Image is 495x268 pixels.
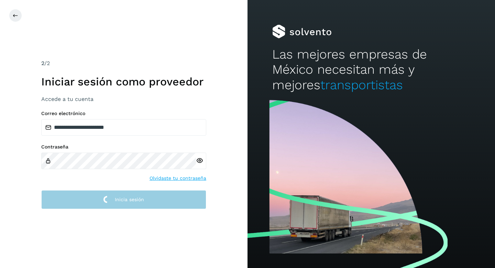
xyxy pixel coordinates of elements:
[41,96,206,102] h3: Accede a tu cuenta
[272,47,470,93] h2: Las mejores empresas de México necesitan más y mejores
[41,190,206,209] button: Inicia sesión
[41,75,206,88] h1: Iniciar sesión como proveedor
[150,175,206,182] a: Olvidaste tu contraseña
[115,197,144,202] span: Inicia sesión
[41,60,44,66] span: 2
[41,59,206,68] div: /2
[41,111,206,116] label: Correo electrónico
[41,144,206,150] label: Contraseña
[320,78,403,92] span: transportistas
